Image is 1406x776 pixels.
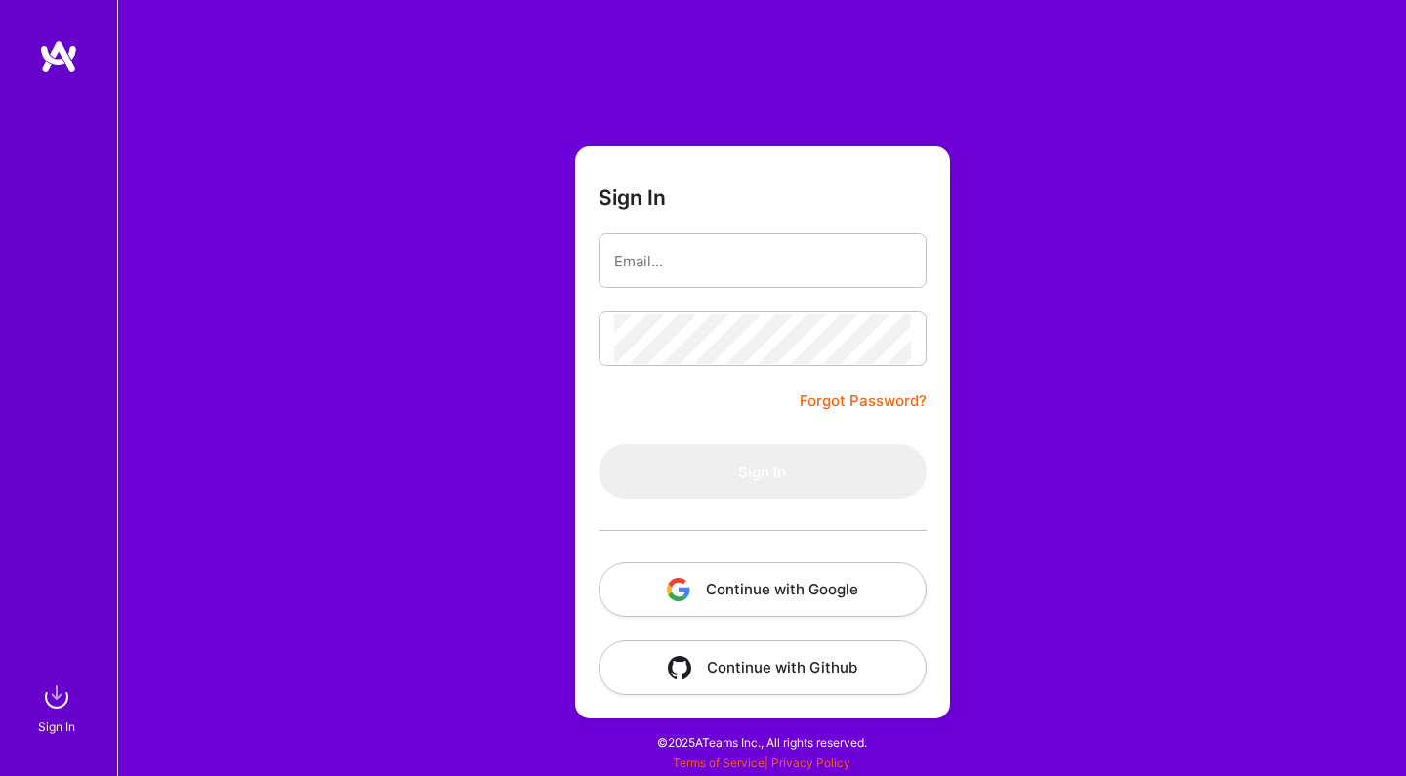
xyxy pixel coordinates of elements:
[614,236,911,286] input: Email...
[39,39,78,74] img: logo
[38,716,75,737] div: Sign In
[800,389,927,413] a: Forgot Password?
[771,756,850,770] a: Privacy Policy
[599,562,927,617] button: Continue with Google
[599,640,927,695] button: Continue with Github
[599,444,927,499] button: Sign In
[668,656,691,679] img: icon
[673,756,850,770] span: |
[41,677,76,737] a: sign inSign In
[667,578,690,601] img: icon
[599,185,666,210] h3: Sign In
[673,756,765,770] a: Terms of Service
[117,717,1406,766] div: © 2025 ATeams Inc., All rights reserved.
[37,677,76,716] img: sign in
